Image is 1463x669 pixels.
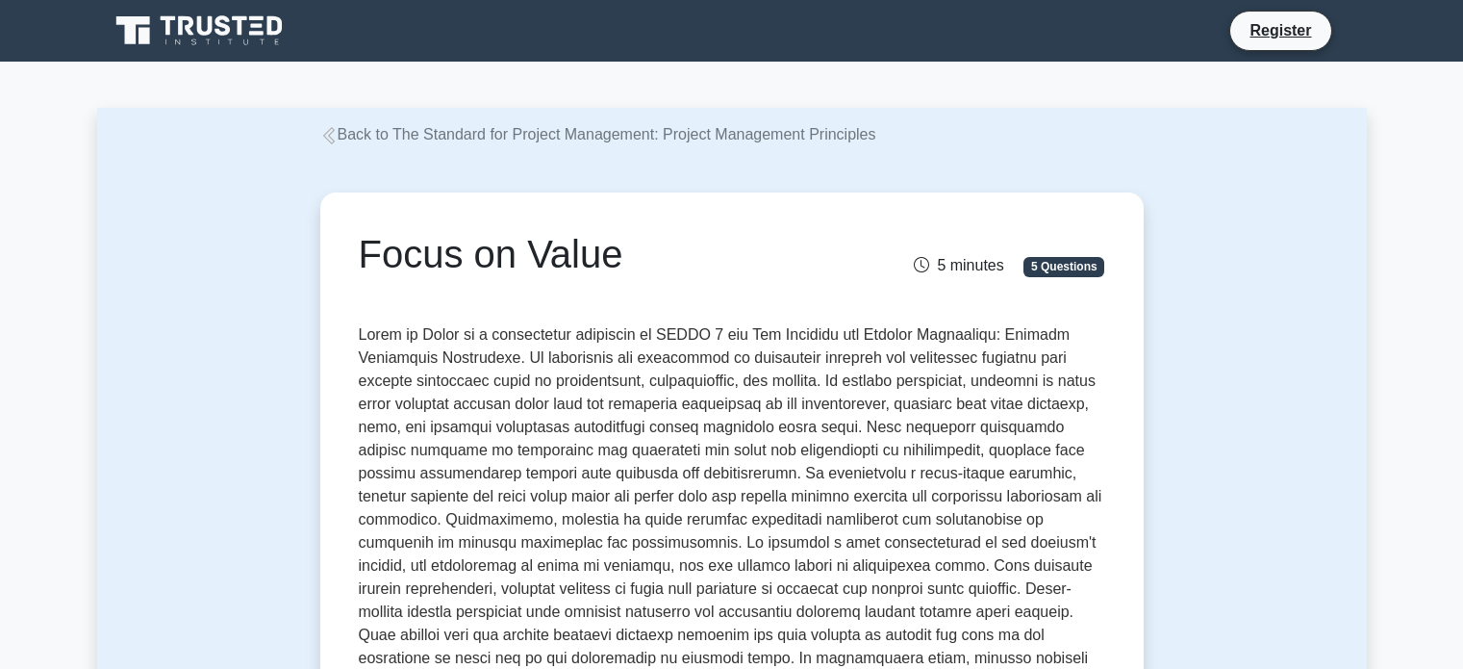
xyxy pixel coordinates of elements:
[1238,18,1323,42] a: Register
[320,126,876,142] a: Back to The Standard for Project Management: Project Management Principles
[914,257,1003,273] span: 5 minutes
[1023,257,1104,276] span: 5 Questions
[359,231,848,277] h1: Focus on Value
